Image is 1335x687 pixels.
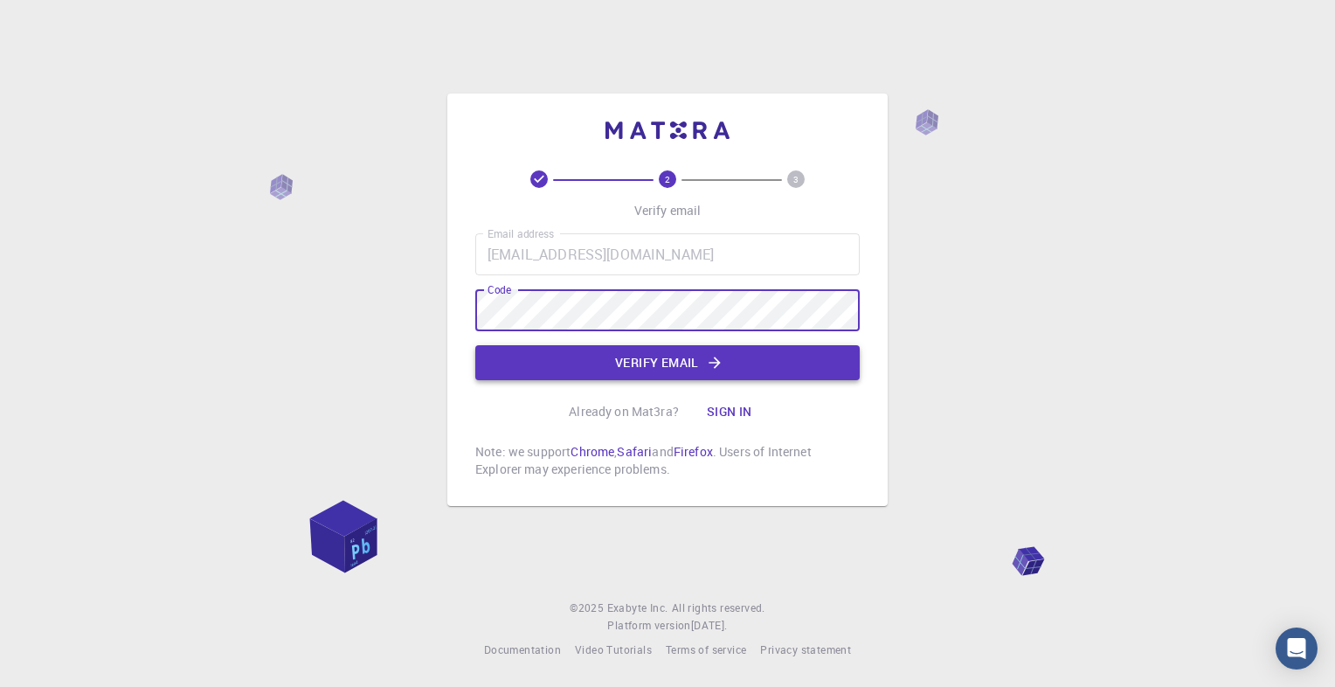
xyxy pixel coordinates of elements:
button: Sign in [693,394,766,429]
a: Terms of service [666,642,746,659]
text: 2 [665,173,670,185]
span: © 2025 [570,600,606,617]
label: Email address [488,226,554,241]
span: Privacy statement [760,642,851,656]
div: Open Intercom Messenger [1276,628,1318,670]
p: Verify email [634,202,702,219]
span: Exabyte Inc. [607,600,668,614]
a: Chrome [571,443,614,460]
span: [DATE] . [691,618,728,632]
a: Safari [617,443,652,460]
p: Already on Mat3ra? [569,403,679,420]
text: 3 [793,173,799,185]
a: Video Tutorials [575,642,652,659]
span: Terms of service [666,642,746,656]
a: Firefox [674,443,713,460]
button: Verify email [475,345,860,380]
a: Documentation [484,642,561,659]
span: All rights reserved. [672,600,765,617]
span: Video Tutorials [575,642,652,656]
span: Platform version [607,617,690,635]
a: Privacy statement [760,642,851,659]
span: Documentation [484,642,561,656]
p: Note: we support , and . Users of Internet Explorer may experience problems. [475,443,860,478]
a: [DATE]. [691,617,728,635]
label: Code [488,282,511,297]
a: Exabyte Inc. [607,600,668,617]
